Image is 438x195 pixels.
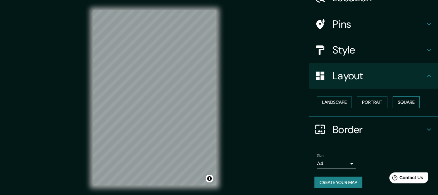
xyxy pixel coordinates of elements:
[309,11,438,37] div: Pins
[332,123,425,136] h4: Border
[206,175,213,182] button: Toggle attribution
[381,170,431,188] iframe: Help widget launcher
[309,37,438,63] div: Style
[332,18,425,31] h4: Pins
[332,44,425,56] h4: Style
[317,153,324,158] label: Size
[93,10,217,186] canvas: Map
[317,96,352,108] button: Landscape
[357,96,387,108] button: Portrait
[317,159,356,169] div: A4
[309,63,438,89] div: Layout
[332,69,425,82] h4: Layout
[314,177,362,189] button: Create your map
[309,117,438,142] div: Border
[393,96,420,108] button: Square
